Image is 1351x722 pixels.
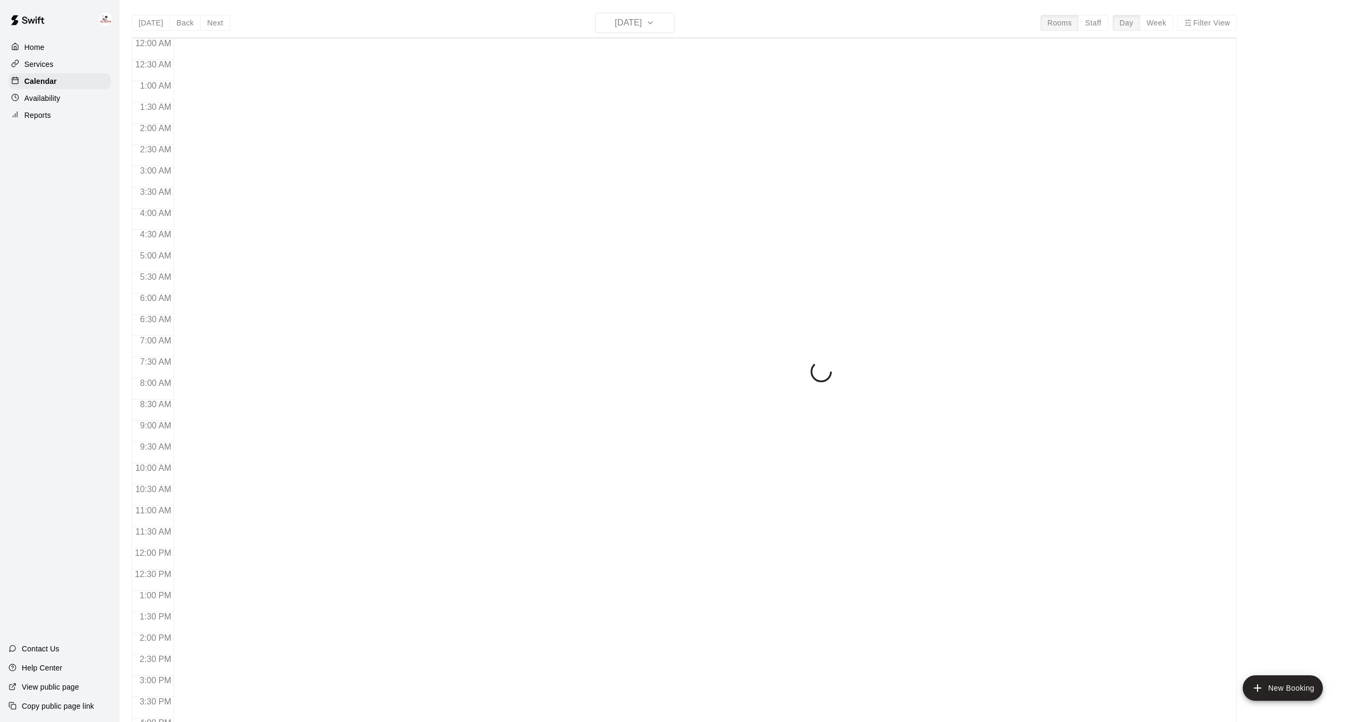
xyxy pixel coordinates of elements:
span: 12:00 AM [133,39,174,48]
span: 5:30 AM [137,272,174,281]
button: add [1243,675,1323,701]
a: Reports [8,107,111,123]
span: 1:30 PM [137,612,174,621]
span: 2:30 PM [137,655,174,664]
span: 5:00 AM [137,251,174,260]
span: 6:00 AM [137,294,174,303]
p: Services [24,59,54,70]
span: 7:00 AM [137,336,174,345]
span: 3:30 AM [137,187,174,196]
span: 1:00 PM [137,591,174,600]
p: Home [24,42,45,53]
span: 10:00 AM [133,463,174,472]
img: Enrique De Los Rios [99,13,112,25]
span: 4:30 AM [137,230,174,239]
span: 3:00 AM [137,166,174,175]
p: View public page [22,682,79,692]
span: 1:00 AM [137,81,174,90]
span: 11:30 AM [133,527,174,536]
span: 8:30 AM [137,400,174,409]
span: 4:00 AM [137,209,174,218]
a: Services [8,56,111,72]
span: 2:00 PM [137,633,174,642]
a: Calendar [8,73,111,89]
p: Availability [24,93,61,104]
span: 2:30 AM [137,145,174,154]
a: Availability [8,90,111,106]
span: 3:30 PM [137,697,174,706]
span: 3:00 PM [137,676,174,685]
div: Enrique De Los Rios [97,8,119,30]
span: 9:00 AM [137,421,174,430]
span: 2:00 AM [137,124,174,133]
p: Copy public page link [22,701,94,711]
span: 8:00 AM [137,379,174,388]
span: 1:30 AM [137,102,174,111]
span: 7:30 AM [137,357,174,366]
span: 11:00 AM [133,506,174,515]
span: 6:30 AM [137,315,174,324]
span: 10:30 AM [133,485,174,494]
p: Reports [24,110,51,121]
p: Calendar [24,76,57,87]
span: 12:00 PM [132,548,174,557]
p: Help Center [22,663,62,673]
p: Contact Us [22,643,59,654]
span: 12:30 AM [133,60,174,69]
span: 9:30 AM [137,442,174,451]
span: 12:30 PM [132,570,174,579]
a: Home [8,39,111,55]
